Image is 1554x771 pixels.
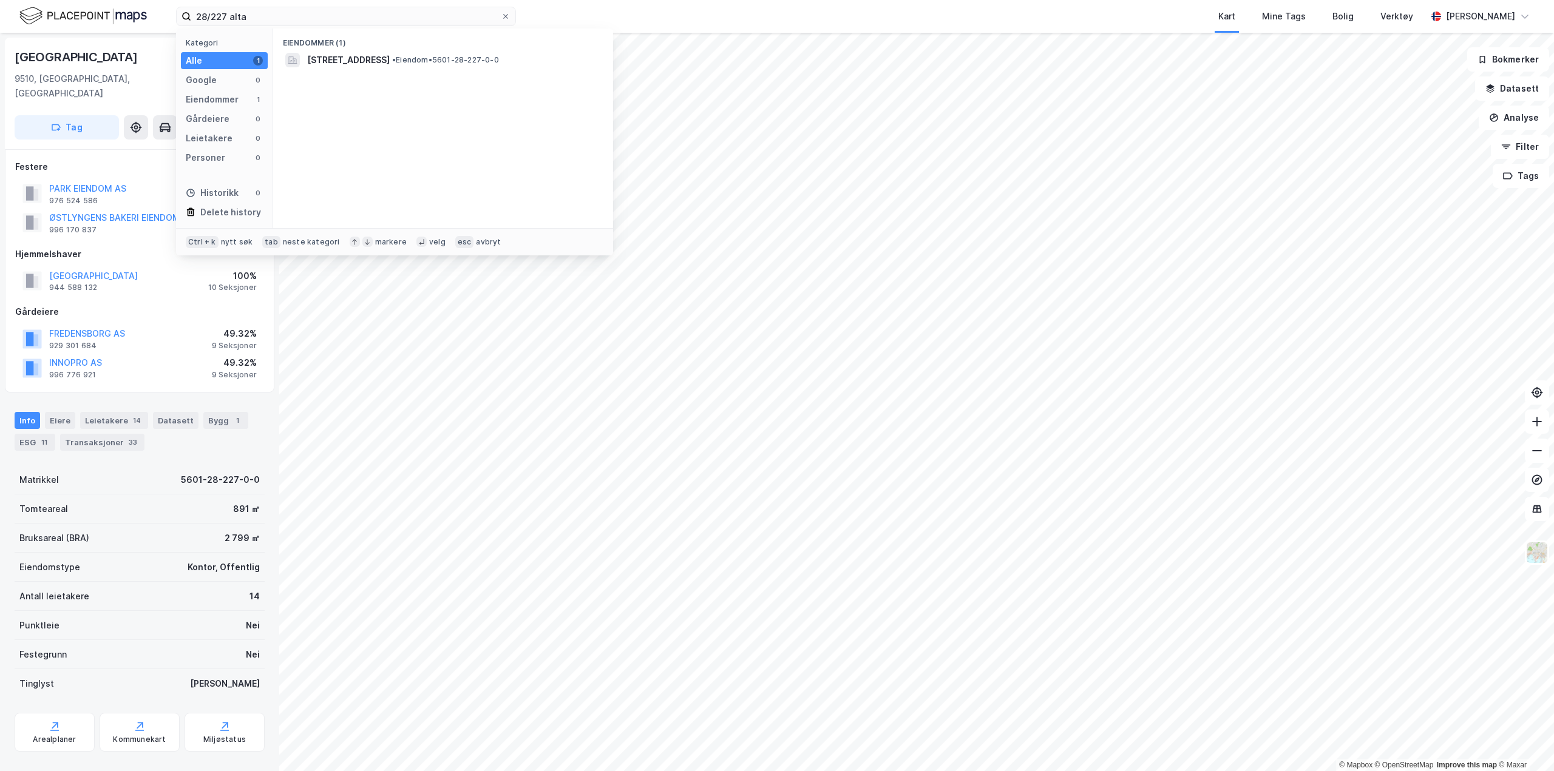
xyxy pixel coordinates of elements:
[19,5,147,27] img: logo.f888ab2527a4732fd821a326f86c7f29.svg
[212,326,257,341] div: 49.32%
[212,355,257,370] div: 49.32%
[38,436,50,448] div: 11
[190,676,260,691] div: [PERSON_NAME]
[191,7,501,25] input: Søk på adresse, matrikkel, gårdeiere, leietakere eller personer
[15,305,264,319] div: Gårdeiere
[49,370,96,380] div: 996 776 921
[19,589,89,604] div: Antall leietakere
[203,412,248,429] div: Bygg
[1493,164,1549,188] button: Tags
[1491,135,1549,159] button: Filter
[1467,47,1549,72] button: Bokmerker
[188,560,260,574] div: Kontor, Offentlig
[476,237,501,247] div: avbryt
[186,73,217,87] div: Google
[208,269,257,283] div: 100%
[186,92,239,107] div: Eiendommer
[1375,761,1434,769] a: OpenStreetMap
[253,95,263,104] div: 1
[212,370,257,380] div: 9 Seksjoner
[15,115,119,140] button: Tag
[375,237,407,247] div: markere
[186,53,202,68] div: Alle
[33,735,76,744] div: Arealplaner
[49,283,97,292] div: 944 588 132
[45,412,75,429] div: Eiere
[15,434,55,451] div: ESG
[253,133,263,143] div: 0
[246,618,260,633] div: Nei
[249,589,260,604] div: 14
[1332,9,1354,24] div: Bolig
[212,341,257,351] div: 9 Seksjoner
[233,502,260,516] div: 891 ㎡
[253,188,263,198] div: 0
[15,47,140,67] div: [GEOGRAPHIC_DATA]
[49,196,98,206] div: 976 524 586
[153,412,198,429] div: Datasett
[455,236,474,248] div: esc
[15,247,264,261] div: Hjemmelshaver
[253,114,263,124] div: 0
[186,131,232,146] div: Leietakere
[15,412,40,429] div: Info
[186,38,268,47] div: Kategori
[60,434,144,451] div: Transaksjoner
[181,473,260,487] div: 5601-28-227-0-0
[49,341,97,351] div: 929 301 684
[307,53,390,67] span: [STREET_ADDRESS]
[1218,9,1235,24] div: Kart
[253,56,263,66] div: 1
[126,436,140,448] div: 33
[225,531,260,545] div: 2 799 ㎡
[49,225,97,235] div: 996 170 837
[19,531,89,545] div: Bruksareal (BRA)
[19,473,59,487] div: Matrikkel
[1380,9,1413,24] div: Verktøy
[186,186,239,200] div: Historikk
[113,735,166,744] div: Kommunekart
[392,55,499,65] span: Eiendom • 5601-28-227-0-0
[1437,761,1497,769] a: Improve this map
[253,153,263,163] div: 0
[19,560,80,574] div: Eiendomstype
[1493,713,1554,771] iframe: Chat Widget
[186,150,225,165] div: Personer
[221,237,253,247] div: nytt søk
[1475,76,1549,101] button: Datasett
[80,412,148,429] div: Leietakere
[19,676,54,691] div: Tinglyst
[1446,9,1515,24] div: [PERSON_NAME]
[1493,713,1554,771] div: Kontrollprogram for chat
[208,283,257,292] div: 10 Seksjoner
[273,29,613,50] div: Eiendommer (1)
[1339,761,1372,769] a: Mapbox
[186,112,229,126] div: Gårdeiere
[231,414,243,426] div: 1
[19,502,68,516] div: Tomteareal
[392,55,396,64] span: •
[19,618,59,633] div: Punktleie
[186,236,219,248] div: Ctrl + k
[19,647,67,662] div: Festegrunn
[283,237,340,247] div: neste kategori
[131,414,143,426] div: 14
[1262,9,1306,24] div: Mine Tags
[429,237,446,247] div: velg
[15,72,214,101] div: 9510, [GEOGRAPHIC_DATA], [GEOGRAPHIC_DATA]
[203,735,246,744] div: Miljøstatus
[200,205,261,220] div: Delete history
[246,647,260,662] div: Nei
[253,75,263,85] div: 0
[262,236,280,248] div: tab
[15,160,264,174] div: Festere
[1525,541,1549,564] img: Z
[1479,106,1549,130] button: Analyse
